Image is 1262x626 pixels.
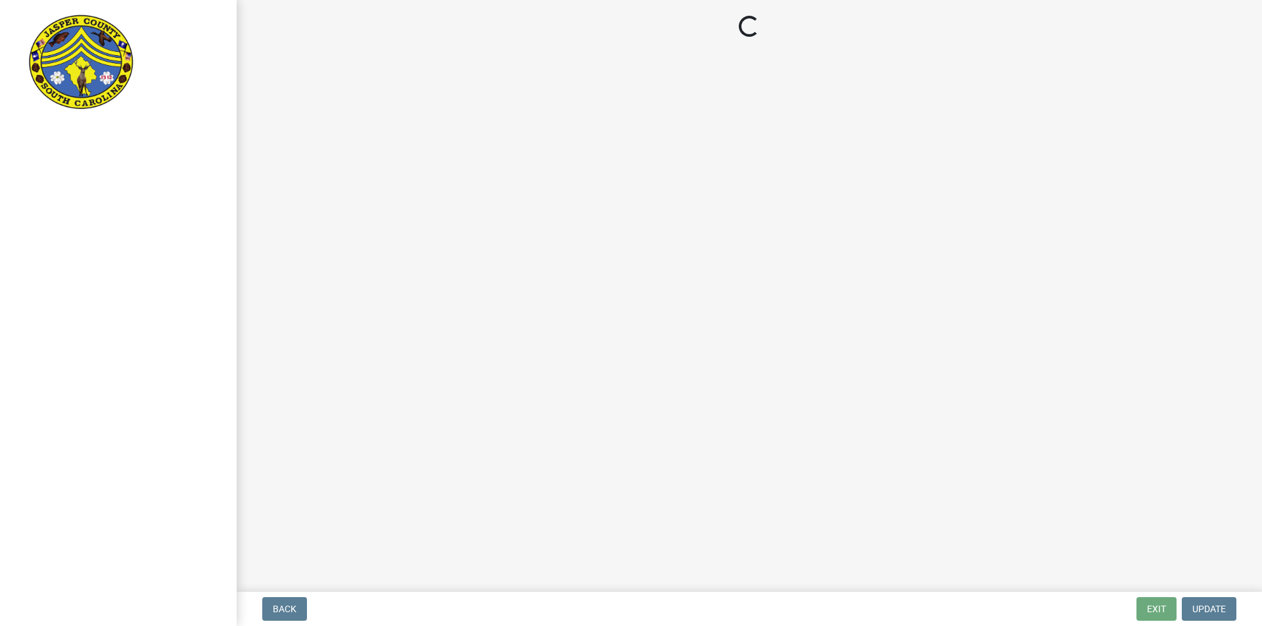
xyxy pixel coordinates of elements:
button: Exit [1136,597,1177,621]
button: Update [1182,597,1236,621]
img: Jasper County, South Carolina [26,14,136,112]
span: Update [1192,604,1226,614]
button: Back [262,597,307,621]
span: Back [273,604,296,614]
